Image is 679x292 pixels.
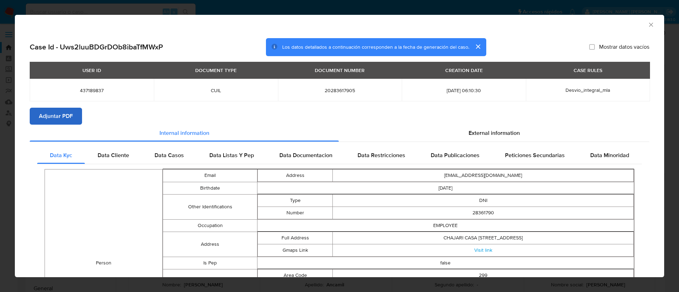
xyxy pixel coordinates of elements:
[431,151,480,159] span: Data Publicaciones
[30,108,82,125] button: Adjuntar PDF
[78,64,105,76] div: USER ID
[569,64,607,76] div: CASE RULES
[565,87,610,94] span: Desvio_integral_mla
[257,219,634,232] td: EMPLOYEE
[333,169,634,181] td: [EMAIL_ADDRESS][DOMAIN_NAME]
[163,194,257,219] td: Other Identifications
[333,269,634,281] td: 299
[410,87,517,94] span: [DATE] 06:10:30
[590,151,629,159] span: Data Minoridad
[163,182,257,194] td: Birthdate
[257,244,333,256] td: Gmaps Link
[279,151,332,159] span: Data Documentacion
[98,151,129,159] span: Data Cliente
[163,219,257,232] td: Occupation
[257,207,333,219] td: Number
[599,43,649,50] span: Mostrar datos vacíos
[257,169,333,181] td: Address
[333,207,634,219] td: 28361790
[286,87,394,94] span: 20283617905
[163,257,257,269] td: Is Pep
[15,15,664,277] div: closure-recommendation-modal
[648,21,654,28] button: Cerrar ventana
[282,43,469,50] span: Los datos detallados a continuación corresponden a la fecha de generación del caso.
[162,87,269,94] span: CUIL
[159,129,209,137] span: Internal information
[333,232,634,244] td: CHAJARI CASA [STREET_ADDRESS]
[209,151,254,159] span: Data Listas Y Pep
[30,42,163,52] h2: Case Id - Uws2luuBDGrDOb8ibaTfMWxP
[37,147,642,164] div: Detailed internal info
[469,129,520,137] span: External information
[257,269,333,281] td: Area Code
[39,108,73,124] span: Adjuntar PDF
[469,38,486,55] button: cerrar
[155,151,184,159] span: Data Casos
[163,232,257,257] td: Address
[333,194,634,207] td: DNI
[505,151,565,159] span: Peticiones Secundarias
[191,64,241,76] div: DOCUMENT TYPE
[38,87,145,94] span: 437189837
[257,194,333,207] td: Type
[30,125,649,142] div: Detailed info
[474,246,492,254] a: Visit link
[257,182,634,194] td: [DATE]
[50,151,72,159] span: Data Kyc
[163,169,257,182] td: Email
[589,44,595,50] input: Mostrar datos vacíos
[358,151,405,159] span: Data Restricciones
[257,232,333,244] td: Full Address
[257,257,634,269] td: false
[311,64,369,76] div: DOCUMENT NUMBER
[441,64,487,76] div: CREATION DATE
